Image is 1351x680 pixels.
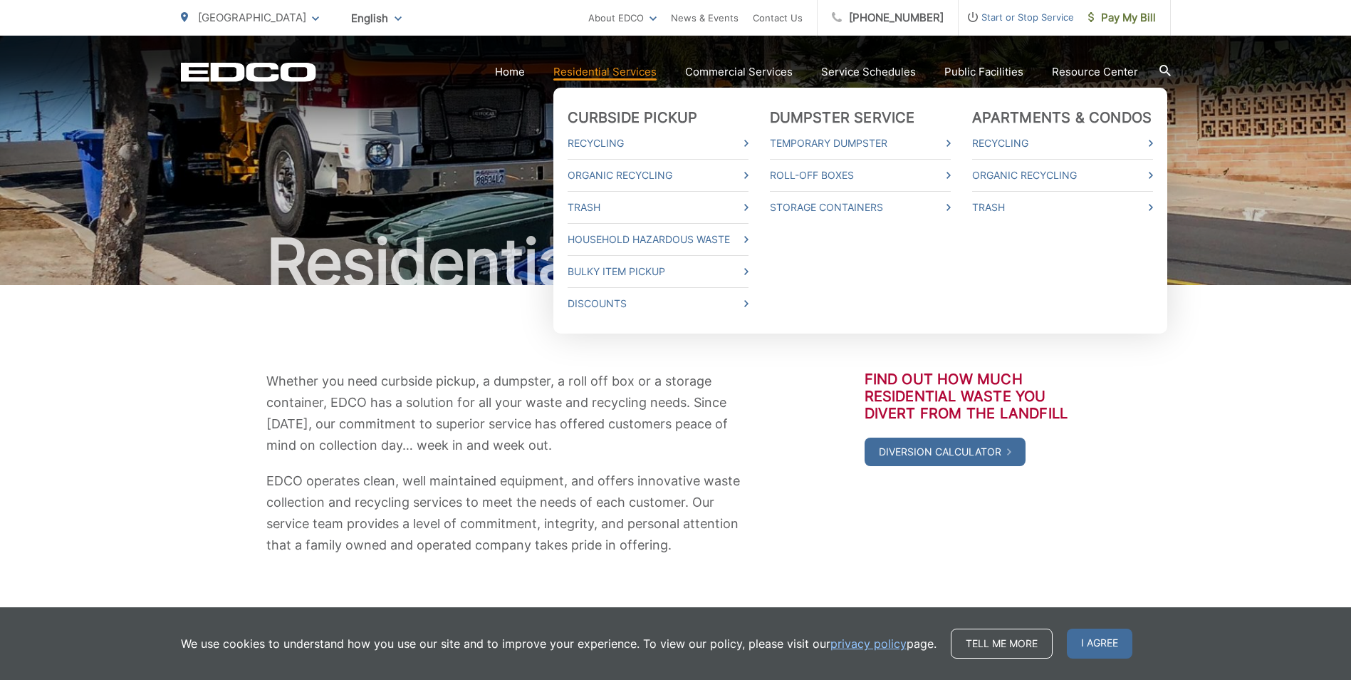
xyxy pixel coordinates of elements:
a: Organic Recycling [972,167,1153,184]
p: EDCO operates clean, well maintained equipment, and offers innovative waste collection and recycl... [266,470,744,556]
a: About EDCO [588,9,657,26]
a: Recycling [972,135,1153,152]
a: Household Hazardous Waste [568,231,748,248]
a: Commercial Services [685,63,793,81]
a: Tell me more [951,629,1053,659]
a: Temporary Dumpster [770,135,951,152]
a: Discounts [568,295,748,312]
a: EDCD logo. Return to the homepage. [181,62,316,82]
a: Organic Recycling [568,167,748,184]
p: We use cookies to understand how you use our site and to improve your experience. To view our pol... [181,635,937,652]
a: Public Facilities [944,63,1023,81]
a: Service Schedules [821,63,916,81]
a: Dumpster Service [770,109,915,126]
span: English [340,6,412,31]
a: Trash [972,199,1153,216]
a: Trash [568,199,748,216]
h1: Residential Services [181,227,1171,298]
h3: Find out how much residential waste you divert from the landfill [865,371,1085,422]
span: Pay My Bill [1088,9,1156,26]
span: [GEOGRAPHIC_DATA] [198,11,306,24]
a: Recycling [568,135,748,152]
a: News & Events [671,9,739,26]
a: Resource Center [1052,63,1138,81]
a: Storage Containers [770,199,951,216]
a: Roll-Off Boxes [770,167,951,184]
a: Bulky Item Pickup [568,263,748,280]
span: I agree [1067,629,1132,659]
a: Contact Us [753,9,803,26]
a: Apartments & Condos [972,109,1152,126]
a: privacy policy [830,635,907,652]
a: Curbside Pickup [568,109,698,126]
a: Diversion Calculator [865,438,1026,466]
a: Home [495,63,525,81]
p: Whether you need curbside pickup, a dumpster, a roll off box or a storage container, EDCO has a s... [266,371,744,456]
a: Residential Services [553,63,657,81]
